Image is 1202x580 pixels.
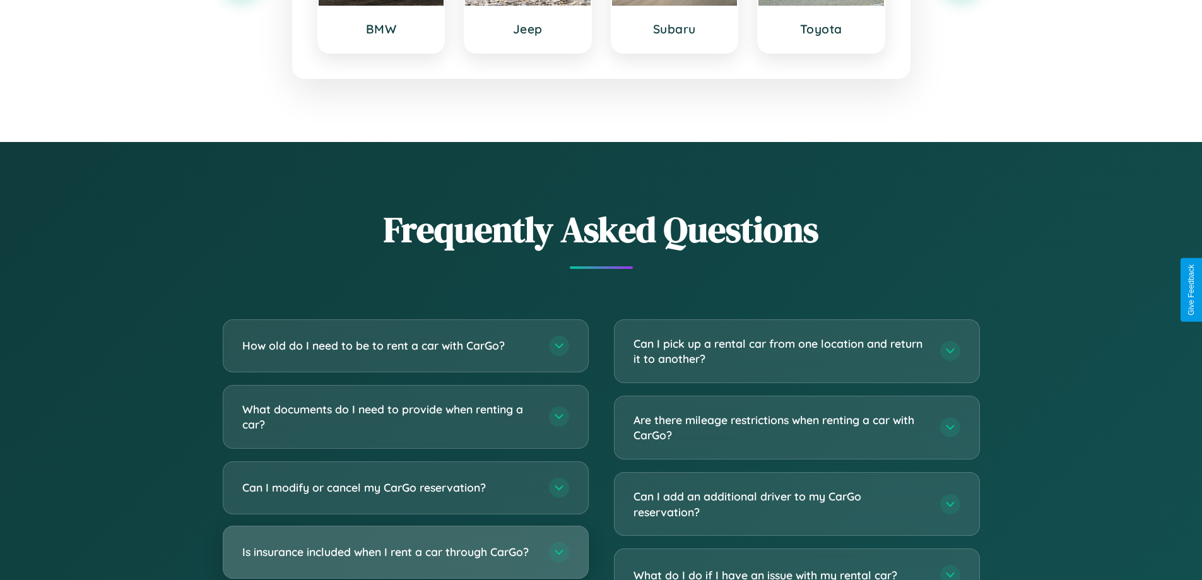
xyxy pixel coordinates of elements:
h3: Can I add an additional driver to my CarGo reservation? [633,488,928,519]
h3: Jeep [478,21,578,37]
h3: Subaru [625,21,725,37]
h3: What documents do I need to provide when renting a car? [242,401,536,432]
h3: Can I pick up a rental car from one location and return it to another? [633,336,928,367]
h3: Toyota [771,21,871,37]
h3: Can I modify or cancel my CarGo reservation? [242,480,536,495]
h3: Are there mileage restrictions when renting a car with CarGo? [633,412,928,443]
div: Give Feedback [1187,264,1196,316]
h2: Frequently Asked Questions [223,205,980,254]
h3: How old do I need to be to rent a car with CarGo? [242,338,536,353]
h3: Is insurance included when I rent a car through CarGo? [242,544,536,560]
h3: BMW [331,21,432,37]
